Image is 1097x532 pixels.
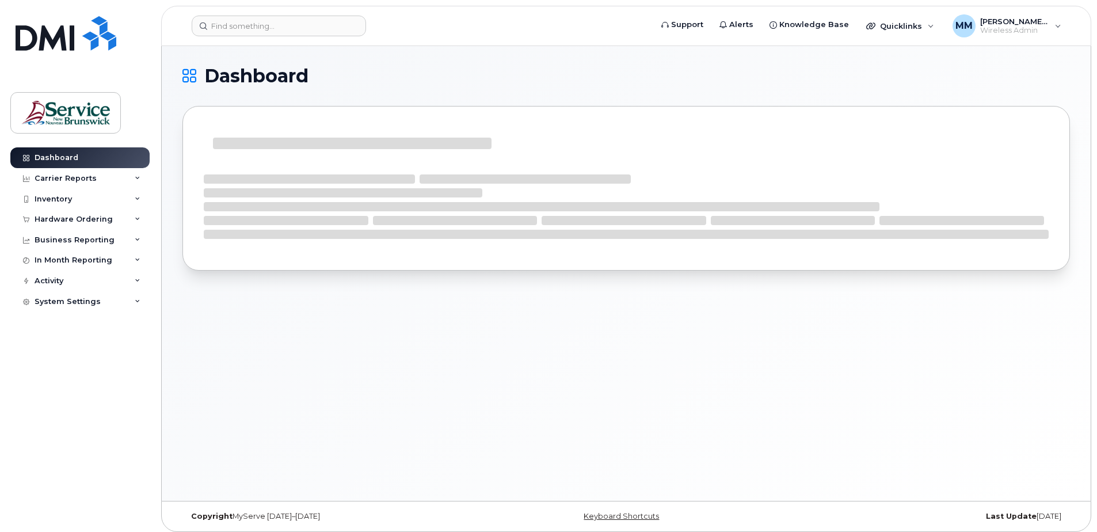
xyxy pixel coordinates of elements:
a: Keyboard Shortcuts [584,512,659,520]
div: [DATE] [774,512,1070,521]
span: Dashboard [204,67,308,85]
div: MyServe [DATE]–[DATE] [182,512,478,521]
strong: Copyright [191,512,233,520]
strong: Last Update [986,512,1037,520]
